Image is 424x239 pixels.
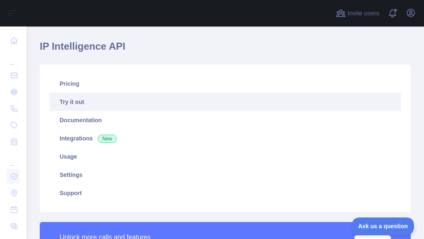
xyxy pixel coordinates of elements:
iframe: Toggle Customer Support [352,217,416,235]
a: Support [50,184,401,202]
span: Invite users [347,9,379,18]
a: Usage [50,147,401,166]
a: Integrations New [50,129,401,147]
a: Try it out [50,93,401,111]
a: Pricing [50,75,401,93]
a: Settings [50,166,401,184]
a: Documentation [50,111,401,129]
div: ... [7,151,20,167]
h1: IP Intelligence API [40,40,411,60]
span: New [98,135,117,143]
button: Invite users [334,7,381,20]
div: ... [7,50,20,66]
